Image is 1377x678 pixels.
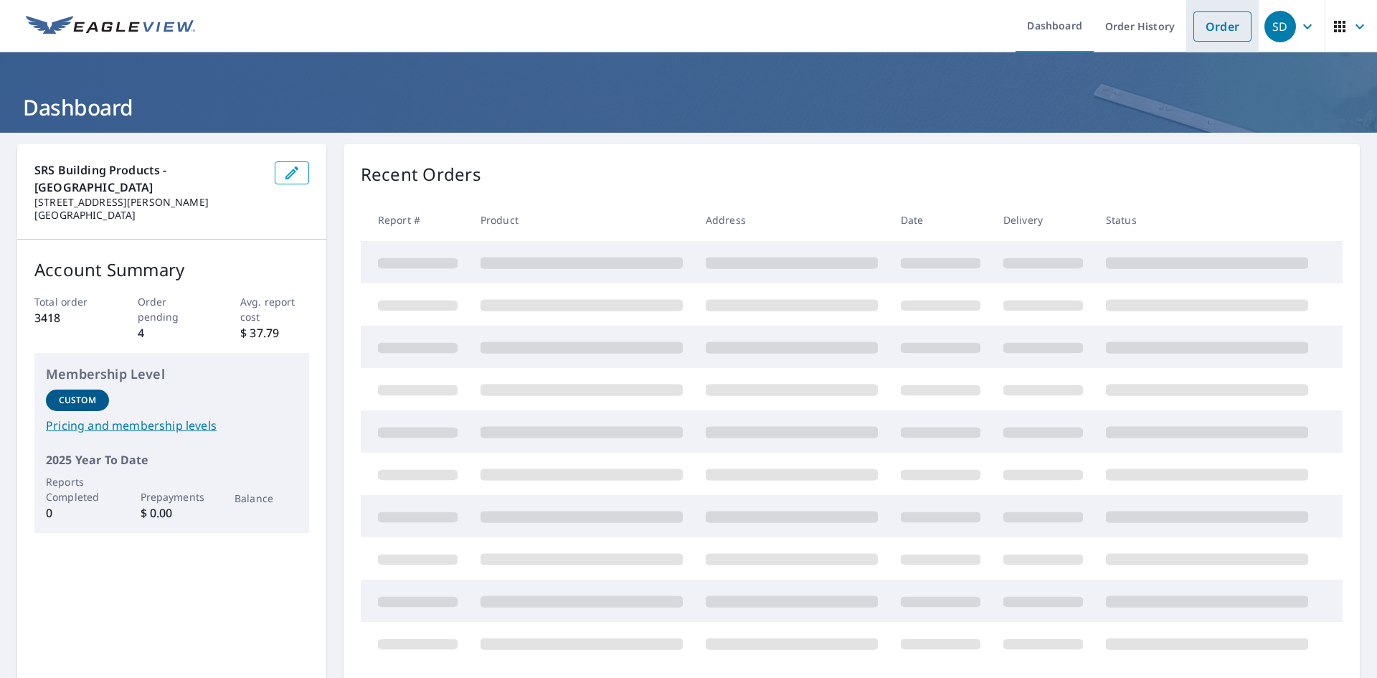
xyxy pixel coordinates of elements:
p: Custom [59,394,96,407]
p: 0 [46,504,109,522]
img: EV Logo [26,16,195,37]
p: $ 37.79 [240,324,309,342]
th: Date [889,199,992,241]
p: Reports Completed [46,474,109,504]
p: Recent Orders [361,161,481,187]
p: Balance [235,491,298,506]
p: 4 [138,324,207,342]
th: Delivery [992,199,1094,241]
p: Account Summary [34,257,309,283]
div: SD [1264,11,1296,42]
th: Address [694,199,889,241]
p: Membership Level [46,364,298,384]
p: $ 0.00 [141,504,204,522]
p: [STREET_ADDRESS][PERSON_NAME] [34,196,263,209]
a: Order [1193,11,1251,42]
th: Report # [361,199,469,241]
th: Status [1094,199,1320,241]
p: [GEOGRAPHIC_DATA] [34,209,263,222]
p: Avg. report cost [240,294,309,324]
p: Total order [34,294,103,309]
p: 3418 [34,309,103,326]
p: SRS Building Products - [GEOGRAPHIC_DATA] [34,161,263,196]
th: Product [469,199,694,241]
p: 2025 Year To Date [46,451,298,469]
h1: Dashboard [17,93,1360,122]
a: Pricing and membership levels [46,417,298,434]
p: Prepayments [141,489,204,504]
p: Order pending [138,294,207,324]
